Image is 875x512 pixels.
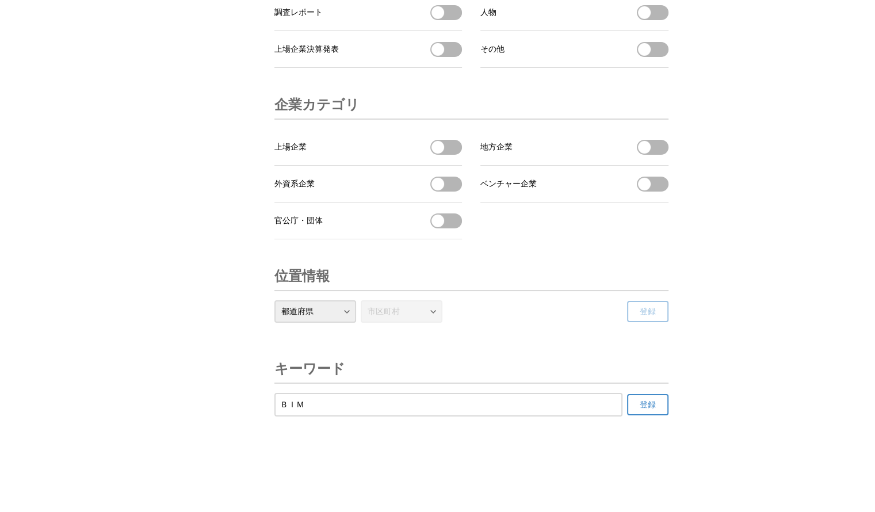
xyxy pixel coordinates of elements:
[627,301,668,322] button: 登録
[274,7,323,18] span: 調査レポート
[280,399,617,411] input: 受信するキーワードを登録する
[480,179,537,189] span: ベンチャー企業
[627,394,668,415] button: 登録
[480,44,505,55] span: その他
[274,142,307,152] span: 上場企業
[640,307,656,317] span: 登録
[274,355,345,383] h3: キーワード
[274,91,360,119] h3: 企業カテゴリ
[274,262,330,290] h3: 位置情報
[480,142,513,152] span: 地方企業
[274,216,323,226] span: 官公庁・団体
[480,7,496,18] span: 人物
[274,179,315,189] span: 外資系企業
[640,400,656,410] span: 登録
[274,300,356,323] select: 都道府県
[361,300,442,323] select: 市区町村
[274,44,339,55] span: 上場企業決算発表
